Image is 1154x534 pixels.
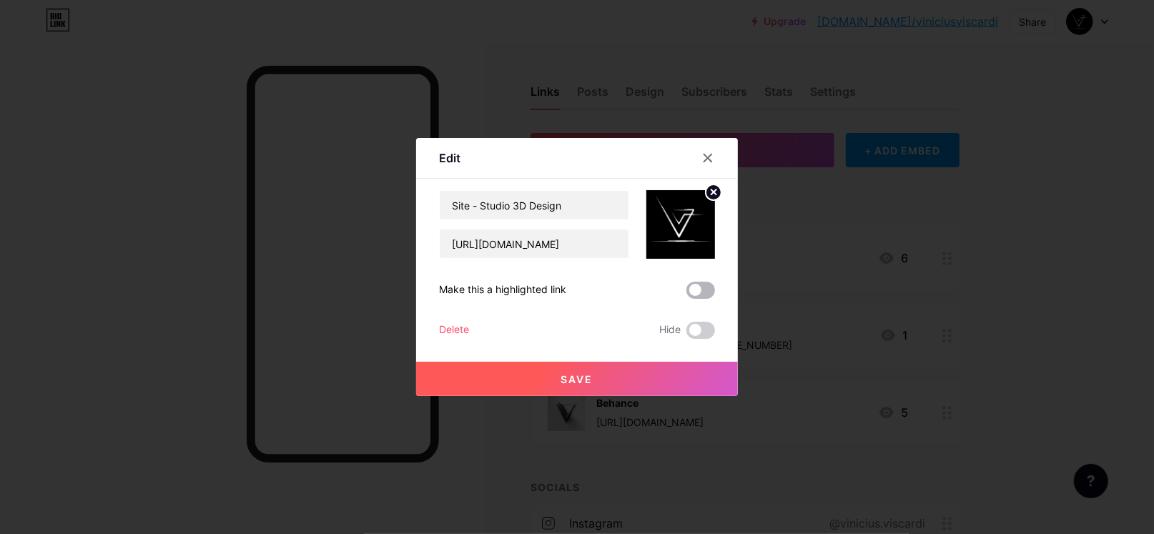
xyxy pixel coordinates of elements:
[561,373,593,385] span: Save
[659,322,681,339] span: Hide
[416,362,738,396] button: Save
[439,322,469,339] div: Delete
[440,229,628,258] input: URL
[646,190,715,259] img: link_thumbnail
[439,149,460,167] div: Edit
[440,191,628,219] input: Title
[439,282,566,299] div: Make this a highlighted link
